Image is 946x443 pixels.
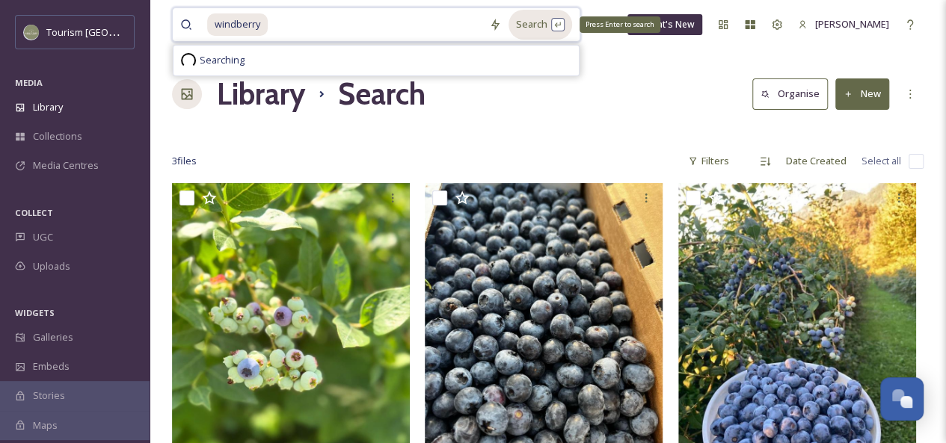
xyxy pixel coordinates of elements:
[338,72,426,117] h1: Search
[835,78,889,109] button: New
[509,10,572,39] div: Search
[580,16,660,33] div: Press Enter to search
[790,10,897,39] a: [PERSON_NAME]
[33,330,73,344] span: Galleries
[15,77,43,88] span: MEDIA
[33,259,70,273] span: Uploads
[681,146,737,176] div: Filters
[15,307,55,318] span: WIDGETS
[200,53,245,67] span: Searching
[33,359,70,374] span: Embeds
[880,377,924,421] button: Open Chat
[33,388,65,403] span: Stories
[24,25,39,40] img: Abbotsford_Snapsea.png
[217,72,305,117] a: Library
[33,100,63,114] span: Library
[752,78,828,109] button: Organise
[33,158,99,173] span: Media Centres
[46,25,180,39] span: Tourism [GEOGRAPHIC_DATA]
[207,13,268,35] span: windberry
[33,418,58,433] span: Maps
[778,146,854,176] div: Date Created
[861,154,901,168] span: Select all
[627,14,702,35] a: What's New
[815,17,889,31] span: [PERSON_NAME]
[33,230,53,244] span: UGC
[33,129,82,143] span: Collections
[15,207,53,218] span: COLLECT
[172,154,197,168] span: 3 file s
